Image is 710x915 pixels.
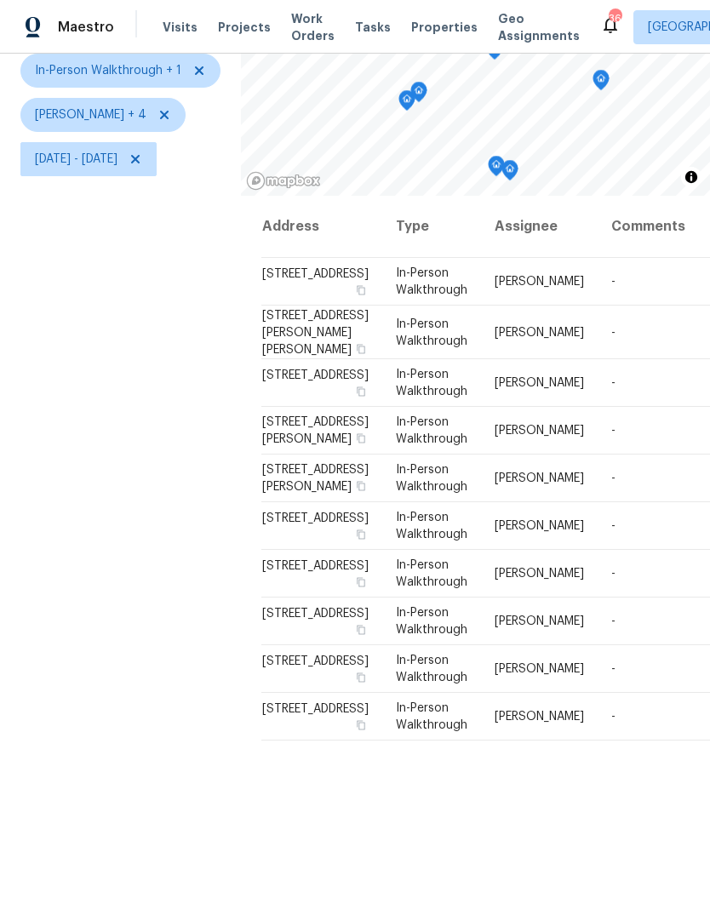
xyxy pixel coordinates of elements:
span: Geo Assignments [498,10,580,44]
a: Mapbox homepage [246,171,321,191]
span: Toggle attribution [686,168,696,186]
button: Copy Address [353,431,369,446]
span: [PERSON_NAME] [495,326,584,338]
span: [PERSON_NAME] + 4 [35,106,146,123]
span: In-Person Walkthrough [396,369,467,397]
div: Map marker [488,156,505,182]
span: In-Person Walkthrough [396,607,467,636]
span: [PERSON_NAME] [495,377,584,389]
span: [PERSON_NAME] [495,472,584,484]
span: In-Person Walkthrough [396,267,467,296]
button: Toggle attribution [681,167,701,187]
th: Assignee [481,196,598,258]
span: Visits [163,19,198,36]
span: In-Person Walkthrough [396,702,467,731]
div: Map marker [410,82,427,108]
button: Copy Address [353,527,369,542]
span: - [611,711,616,723]
span: - [611,276,616,288]
span: [STREET_ADDRESS] [262,560,369,572]
button: Copy Address [353,718,369,733]
div: Map marker [398,90,415,117]
button: Copy Address [353,340,369,356]
span: [DATE] - [DATE] [35,151,117,168]
th: Type [382,196,481,258]
span: In-Person Walkthrough + 1 [35,62,181,79]
span: Maestro [58,19,114,36]
span: [PERSON_NAME] [495,615,584,627]
span: In-Person Walkthrough [396,416,467,445]
span: - [611,377,616,389]
span: [STREET_ADDRESS] [262,369,369,381]
button: Copy Address [353,384,369,399]
span: [PERSON_NAME] [495,520,584,532]
span: In-Person Walkthrough [396,317,467,346]
span: - [611,663,616,675]
div: 36 [609,10,621,27]
span: In-Person Walkthrough [396,464,467,493]
span: [STREET_ADDRESS][PERSON_NAME] [262,416,369,445]
span: [PERSON_NAME] [495,276,584,288]
span: [STREET_ADDRESS] [262,655,369,667]
span: [STREET_ADDRESS] [262,512,369,524]
span: [STREET_ADDRESS] [262,608,369,620]
span: [PERSON_NAME] [495,568,584,580]
span: [STREET_ADDRESS] [262,268,369,280]
span: Tasks [355,21,391,33]
span: [PERSON_NAME] [495,711,584,723]
button: Copy Address [353,670,369,685]
button: Copy Address [353,478,369,494]
button: Copy Address [353,622,369,638]
span: Properties [411,19,478,36]
span: In-Person Walkthrough [396,655,467,683]
button: Copy Address [353,283,369,298]
span: [PERSON_NAME] [495,425,584,437]
span: [STREET_ADDRESS] [262,703,369,715]
div: Map marker [501,160,518,186]
span: In-Person Walkthrough [396,512,467,540]
span: [STREET_ADDRESS][PERSON_NAME] [262,464,369,493]
th: Comments [598,196,699,258]
span: [STREET_ADDRESS][PERSON_NAME][PERSON_NAME] [262,309,369,355]
span: - [611,520,616,532]
span: [PERSON_NAME] [495,663,584,675]
div: Map marker [593,70,610,96]
span: - [611,615,616,627]
span: - [611,326,616,338]
span: Projects [218,19,271,36]
th: Address [261,196,382,258]
span: Work Orders [291,10,335,44]
button: Copy Address [353,575,369,590]
span: - [611,425,616,437]
span: - [611,472,616,484]
span: In-Person Walkthrough [396,559,467,588]
span: - [611,568,616,580]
